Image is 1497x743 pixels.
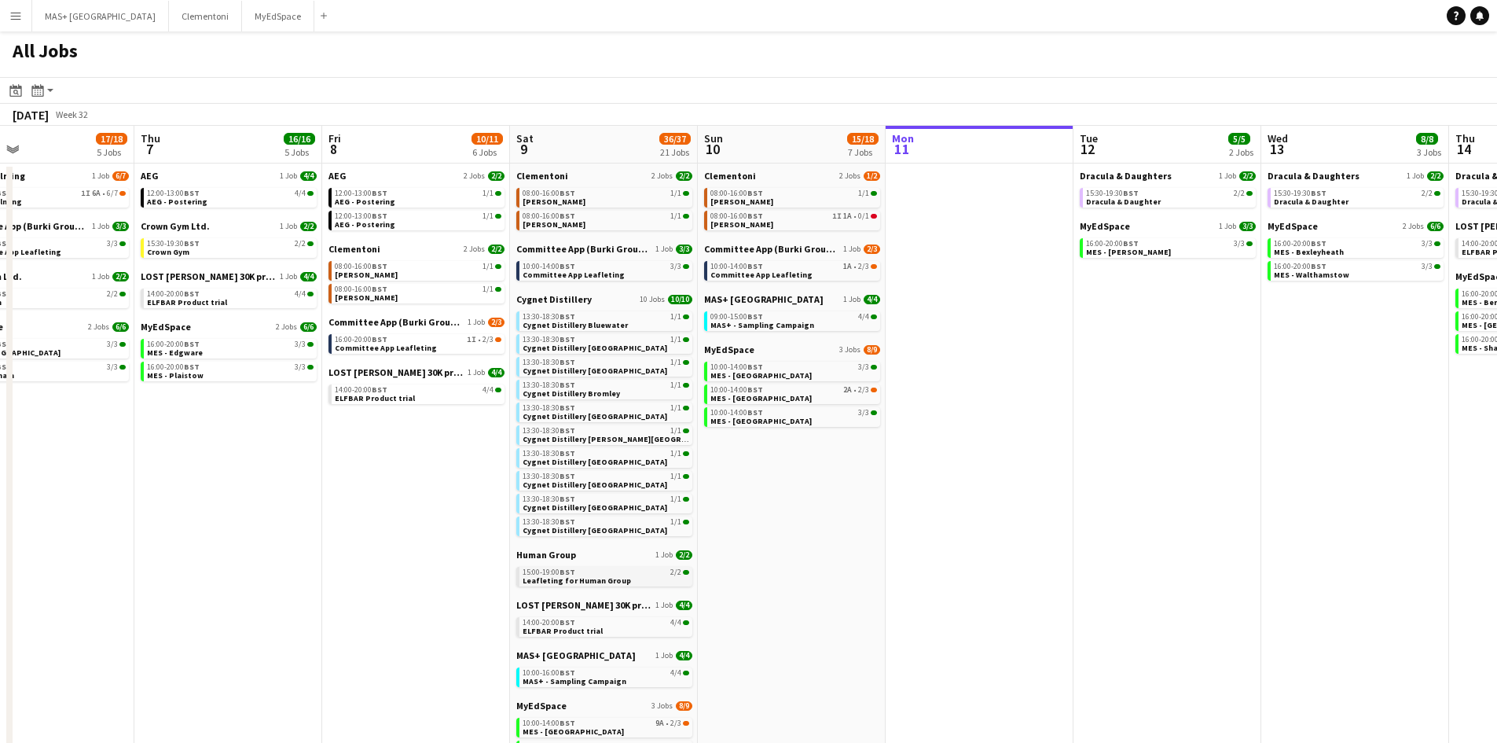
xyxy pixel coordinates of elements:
[1274,240,1326,248] span: 16:00-20:00
[300,272,317,281] span: 4/4
[335,219,395,230] span: AEG - Postering
[839,171,860,181] span: 2 Jobs
[1234,189,1245,197] span: 2/2
[147,348,203,358] span: MES - Edgware
[107,240,118,248] span: 3/3
[488,171,505,181] span: 2/2
[147,370,204,381] span: MES - Plaistow
[107,290,118,298] span: 2/2
[858,189,869,197] span: 1/1
[468,368,485,377] span: 1 Job
[335,285,387,293] span: 08:00-16:00
[141,270,277,282] span: LOST MARY 30K product trial
[328,366,464,378] span: LOST MARY 30K product trial
[147,197,207,207] span: AEG - Postering
[1268,170,1444,220] div: Dracula & Daughters1 Job2/215:30-19:30BST2/2Dracula & Daughter
[864,295,880,304] span: 4/4
[141,220,210,232] span: Crown Gym Ltd.
[280,171,297,181] span: 1 Job
[747,261,763,271] span: BST
[1268,220,1444,284] div: MyEdSpace2 Jobs6/616:00-20:00BST3/3MES - Bexleyheath16:00-20:00BST3/3MES - Walthamstow
[710,386,763,394] span: 10:00-14:00
[560,357,575,367] span: BST
[858,263,869,270] span: 2/3
[651,171,673,181] span: 2 Jobs
[464,171,485,181] span: 2 Jobs
[107,363,118,371] span: 3/3
[516,170,568,182] span: Clementoni
[704,170,880,243] div: Clementoni2 Jobs1/208:00-16:00BST1/1[PERSON_NAME]08:00-16:00BST1I1A•0/1[PERSON_NAME]
[858,313,869,321] span: 4/4
[710,219,773,230] span: Clementoni Sampling
[1274,247,1344,257] span: MES - Bexleyheath
[1403,222,1424,231] span: 2 Jobs
[1080,220,1256,232] a: MyEdSpace1 Job3/3
[523,404,575,412] span: 13:30-18:30
[295,240,306,248] span: 2/2
[147,339,314,357] a: 16:00-20:00BST3/3MES - Edgware
[858,363,869,371] span: 3/3
[747,211,763,221] span: BST
[858,212,869,220] span: 0/1
[710,261,877,279] a: 10:00-14:00BST1A•2/3Committee App Leafleting
[184,238,200,248] span: BST
[482,285,493,293] span: 1/1
[335,261,501,279] a: 08:00-16:00BST1/1[PERSON_NAME]
[372,384,387,395] span: BST
[335,343,437,353] span: Committee App Leafleting
[523,357,689,375] a: 13:30-18:30BST1/1Cygnet Distillery [GEOGRAPHIC_DATA]
[1234,240,1245,248] span: 3/3
[516,243,692,255] a: Committee App (Burki Group Ltd)1 Job3/3
[1268,220,1318,232] span: MyEdSpace
[710,188,877,206] a: 08:00-16:00BST1/1[PERSON_NAME]
[747,362,763,372] span: BST
[335,263,387,270] span: 08:00-16:00
[560,380,575,390] span: BST
[670,336,681,344] span: 1/1
[640,295,665,304] span: 10 Jobs
[516,170,692,243] div: Clementoni2 Jobs2/208:00-16:00BST1/1[PERSON_NAME]08:00-16:00BST1/1[PERSON_NAME]
[710,211,877,229] a: 08:00-16:00BST1I1A•0/1[PERSON_NAME]
[710,384,877,403] a: 10:00-14:00BST2A•2/3MES - [GEOGRAPHIC_DATA]
[523,211,689,229] a: 08:00-16:00BST1/1[PERSON_NAME]
[300,322,317,332] span: 6/6
[843,263,852,270] span: 1A
[107,340,118,348] span: 3/3
[328,243,505,255] a: Clementoni2 Jobs2/2
[516,293,592,305] span: Cygnet Distillery
[147,238,314,256] a: 15:30-19:30BST2/2Crown Gym
[1274,188,1440,206] a: 15:30-19:30BST2/2Dracula & Daughter
[335,292,398,303] span: Clementoni Sampling
[704,170,880,182] a: Clementoni2 Jobs1/2
[864,171,880,181] span: 1/2
[523,311,689,329] a: 13:30-18:30BST1/1Cygnet Distillery Bluewater
[1123,188,1139,198] span: BST
[107,189,118,197] span: 6/7
[328,366,505,378] a: LOST [PERSON_NAME] 30K product trial1 Job4/4
[372,188,387,198] span: BST
[560,261,575,271] span: BST
[141,170,317,182] a: AEG1 Job4/4
[147,290,200,298] span: 14:00-20:00
[147,240,200,248] span: 15:30-19:30
[704,344,754,355] span: MyEdSpace
[328,316,464,328] span: Committee App (Burki Group Ltd)
[710,197,773,207] span: Clementoni Sampling
[32,1,169,31] button: MAS+ [GEOGRAPHIC_DATA]
[710,263,877,270] div: •
[92,222,109,231] span: 1 Job
[560,334,575,344] span: BST
[1086,197,1161,207] span: Dracula & Daughter
[710,407,877,425] a: 10:00-14:00BST3/3MES - [GEOGRAPHIC_DATA]
[676,245,692,254] span: 3/3
[147,247,189,257] span: Crown Gym
[1219,171,1236,181] span: 1 Job
[335,336,501,344] div: •
[184,289,200,299] span: BST
[242,1,314,31] button: MyEdSpace
[1080,220,1256,261] div: MyEdSpace1 Job3/316:00-20:00BST3/3MES - [PERSON_NAME]
[335,211,501,229] a: 12:00-13:00BST1/1AEG - Postering
[523,188,689,206] a: 08:00-16:00BST1/1[PERSON_NAME]
[523,219,585,230] span: Clementoni Sampling
[1407,171,1424,181] span: 1 Job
